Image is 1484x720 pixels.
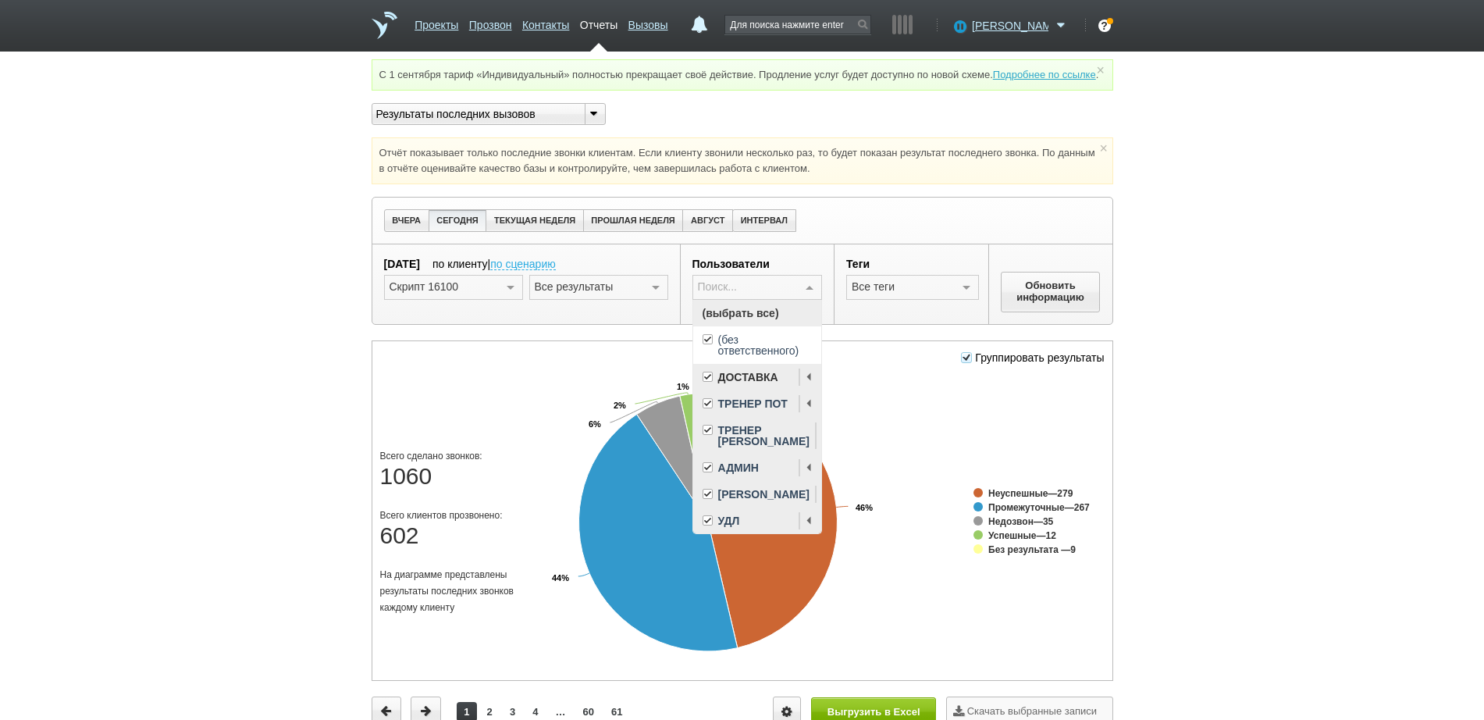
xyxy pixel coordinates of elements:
[975,351,1104,364] span: Группировать результаты
[614,401,626,410] tspan: 2%
[988,488,1048,499] tspan: Неуспешные
[380,510,503,521] span: Всего клиентов прозвонено:
[380,451,482,462] span: Всего сделано звонков:
[372,106,572,123] div: Результаты последних вызовов
[718,515,740,526] span: УДЛ
[380,522,419,548] span: 602
[988,516,1034,527] tspan: Недозвон
[531,277,644,296] div: Все результаты
[988,502,1065,513] tspan: Промежуточные
[589,419,601,429] tspan: 6%
[380,463,432,489] span: 1060
[583,209,684,232] button: ПРОШЛАЯ НЕДЕЛЯ
[848,277,955,296] div: Все теги
[1048,488,1057,499] tspan: —
[432,258,556,270] span: |
[384,256,668,273] label: [DATE]
[469,11,512,34] a: Прозвон
[692,256,823,273] label: Пользователи
[846,256,977,273] label: Теги
[1093,66,1107,73] a: ×
[972,18,1048,34] span: [PERSON_NAME]
[372,12,397,39] a: На главную
[432,258,488,270] span: по клиенту
[1001,272,1101,312] button: Обновить информацию
[732,209,796,232] button: ИНТЕРВАЛ
[718,462,759,473] span: АДМИН
[693,300,822,326] span: (выбрать все)
[682,209,733,232] button: АВГУСТ
[628,11,668,34] a: Вызовы
[1045,530,1056,541] tspan: 12
[490,259,556,270] span: по сценарию
[718,425,810,447] span: ТРЕНЕР [PERSON_NAME]
[415,11,458,34] a: Проекты
[718,398,788,409] span: ТРЕНЕР ПОТ
[384,209,429,232] button: ВЧЕРА
[718,489,810,500] span: [PERSON_NAME]
[1070,544,1076,555] tspan: 9
[380,569,514,613] span: На диаграмме представлены результаты последних звонков каждому клиенту
[1057,488,1073,499] tspan: 279
[988,530,1037,541] tspan: Успешные
[1098,20,1111,32] div: ?
[1064,502,1073,513] tspan: —
[1042,516,1053,527] tspan: 35
[677,382,689,391] tspan: 1%
[372,137,1113,184] div: Отчёт показывает только последние звонки клиентам. Если клиенту звонили несколько раз, то будет п...
[580,11,617,34] a: Отчеты
[718,334,813,356] span: (без ответственного)
[725,16,870,34] input: Для поиска нажмите enter
[372,59,1113,91] div: С 1 сентября тариф «Индивидуальный» полностью прекращает своё действие. Продление услуг будет дос...
[552,573,569,583] tspan: 44%
[988,544,1070,555] tspan: Без результата —
[1099,144,1107,151] a: ×
[972,16,1069,32] a: [PERSON_NAME]
[1073,502,1089,513] tspan: 267
[429,209,487,232] button: СЕГОДНЯ
[522,11,569,34] a: Контакты
[694,277,799,296] input: Поиск...
[1033,516,1042,527] tspan: —
[856,503,873,512] tspan: 46%
[1036,530,1045,541] tspan: —
[486,209,583,232] button: ТЕКУЩАЯ НЕДЕЛЯ
[993,69,1096,80] a: Подробнее по ссылке
[390,277,499,296] div: Скрипт 16100
[718,372,778,383] span: ДОСТАВКА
